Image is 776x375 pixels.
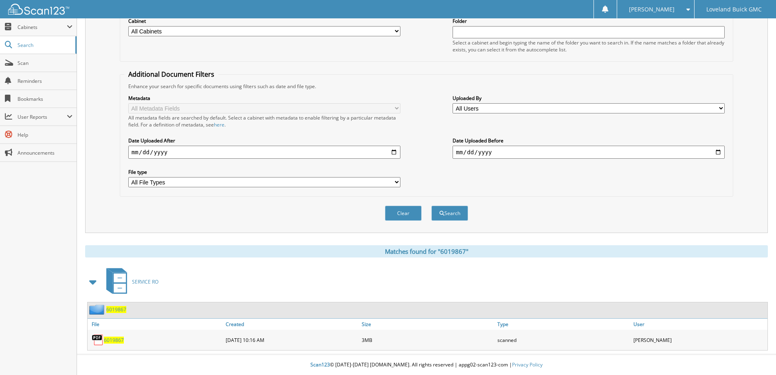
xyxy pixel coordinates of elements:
div: Enhance your search for specific documents using filters such as date and file type. [124,83,729,90]
span: Loveland Buick GMC [706,7,762,12]
iframe: Chat Widget [735,336,776,375]
div: [DATE] 10:16 AM [224,332,360,348]
span: Bookmarks [18,95,73,102]
span: Reminders [18,78,73,84]
a: Created [224,319,360,330]
span: Search [18,42,71,49]
div: Matches found for "6019867" [85,245,768,257]
span: Help [18,131,73,138]
span: [PERSON_NAME] [629,7,675,12]
span: Scan [18,60,73,67]
div: [PERSON_NAME] [631,332,767,348]
img: folder2.png [89,304,106,315]
a: User [631,319,767,330]
label: Folder [453,18,725,24]
a: SERVICE RO [101,266,158,298]
a: File [88,319,224,330]
input: end [453,146,725,159]
a: Privacy Policy [512,361,543,368]
span: Cabinets [18,24,67,31]
img: scan123-logo-white.svg [8,4,69,15]
label: Date Uploaded Before [453,137,725,144]
div: All metadata fields are searched by default. Select a cabinet with metadata to enable filtering b... [128,114,400,128]
div: scanned [495,332,631,348]
label: Date Uploaded After [128,137,400,144]
label: Metadata [128,95,400,102]
a: Type [495,319,631,330]
a: Size [360,319,496,330]
button: Search [431,206,468,221]
img: PDF.png [92,334,104,346]
legend: Additional Document Filters [124,70,218,79]
span: SERVICE RO [132,278,158,285]
button: Clear [385,206,422,221]
div: 3MB [360,332,496,348]
a: 6019867 [104,337,124,344]
span: Announcements [18,149,73,156]
input: start [128,146,400,159]
a: 6019867 [106,306,126,313]
a: here [214,121,224,128]
span: Scan123 [310,361,330,368]
label: File type [128,169,400,175]
span: User Reports [18,113,67,120]
div: Select a cabinet and begin typing the name of the folder you want to search in. If the name match... [453,39,725,53]
div: © [DATE]-[DATE] [DOMAIN_NAME]. All rights reserved | appg02-scan123-com | [77,355,776,375]
label: Uploaded By [453,95,725,102]
label: Cabinet [128,18,400,24]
